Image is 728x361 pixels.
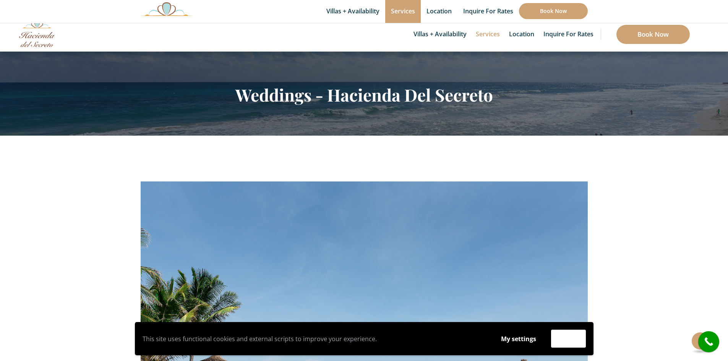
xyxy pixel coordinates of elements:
[505,17,538,52] a: Location
[141,85,588,105] h2: Weddings - Hacienda Del Secreto
[700,333,717,350] i: call
[519,3,588,19] a: Book Now
[616,25,690,44] a: Book Now
[698,331,719,352] a: call
[143,333,486,345] p: This site uses functional cookies and external scripts to improve your experience.
[551,330,586,348] button: Accept
[472,17,504,52] a: Services
[141,2,193,16] img: Awesome Logo
[494,330,543,348] button: My settings
[19,19,55,47] img: Awesome Logo
[540,17,597,52] a: Inquire for Rates
[410,17,470,52] a: Villas + Availability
